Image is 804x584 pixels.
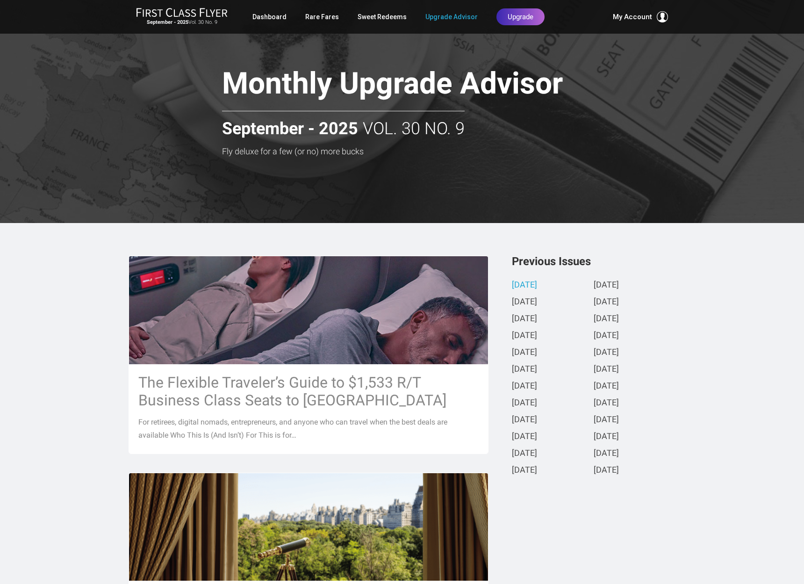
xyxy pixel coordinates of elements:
[613,11,652,22] span: My Account
[222,67,629,103] h1: Monthly Upgrade Advisor
[594,331,619,341] a: [DATE]
[252,8,287,25] a: Dashboard
[138,374,479,409] h3: The Flexible Traveler’s Guide to $1,533 R/T Business Class Seats to [GEOGRAPHIC_DATA]
[512,297,537,307] a: [DATE]
[512,382,537,391] a: [DATE]
[147,19,188,25] strong: September - 2025
[222,111,465,138] h2: Vol. 30 No. 9
[613,11,668,22] button: My Account
[594,348,619,358] a: [DATE]
[594,449,619,459] a: [DATE]
[512,398,537,408] a: [DATE]
[222,120,358,138] strong: September - 2025
[512,466,537,476] a: [DATE]
[512,256,675,267] h3: Previous Issues
[512,449,537,459] a: [DATE]
[358,8,407,25] a: Sweet Redeems
[594,398,619,408] a: [DATE]
[425,8,478,25] a: Upgrade Advisor
[138,416,479,442] p: For retirees, digital nomads, entrepreneurs, and anyone who can travel when the best deals are av...
[512,432,537,442] a: [DATE]
[594,382,619,391] a: [DATE]
[594,297,619,307] a: [DATE]
[136,7,228,26] a: First Class FlyerSeptember - 2025Vol. 30 No. 9
[129,256,488,454] a: The Flexible Traveler’s Guide to $1,533 R/T Business Class Seats to [GEOGRAPHIC_DATA] For retiree...
[512,365,537,375] a: [DATE]
[594,314,619,324] a: [DATE]
[496,8,545,25] a: Upgrade
[136,19,228,26] small: Vol. 30 No. 9
[594,365,619,375] a: [DATE]
[512,281,537,290] a: [DATE]
[512,314,537,324] a: [DATE]
[512,415,537,425] a: [DATE]
[594,432,619,442] a: [DATE]
[512,331,537,341] a: [DATE]
[222,147,629,156] h3: Fly deluxe for a few (or no) more bucks
[594,281,619,290] a: [DATE]
[136,7,228,17] img: First Class Flyer
[305,8,339,25] a: Rare Fares
[594,466,619,476] a: [DATE]
[512,348,537,358] a: [DATE]
[594,415,619,425] a: [DATE]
